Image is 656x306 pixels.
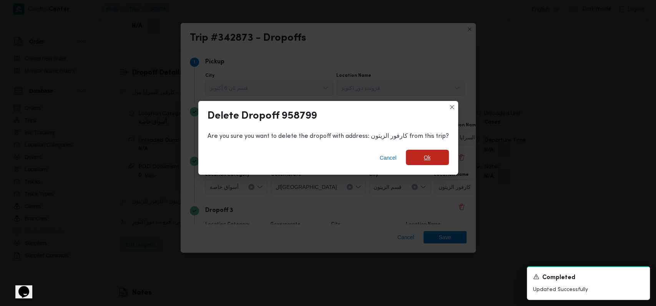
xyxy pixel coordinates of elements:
div: Are you sure you want to delete the dropoff with address: كارفور الزيتون from this trip? [208,132,449,141]
iframe: chat widget [8,275,32,298]
p: Updated Successfully [533,286,644,294]
button: Ok [406,150,449,165]
span: Completed [542,273,575,283]
span: Cancel [380,153,397,162]
button: Cancel [377,150,400,165]
div: Delete Dropoff 958799 [208,110,317,122]
span: Ok [424,153,431,162]
button: Closes this modal window [447,103,457,112]
div: Notification [533,273,644,283]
